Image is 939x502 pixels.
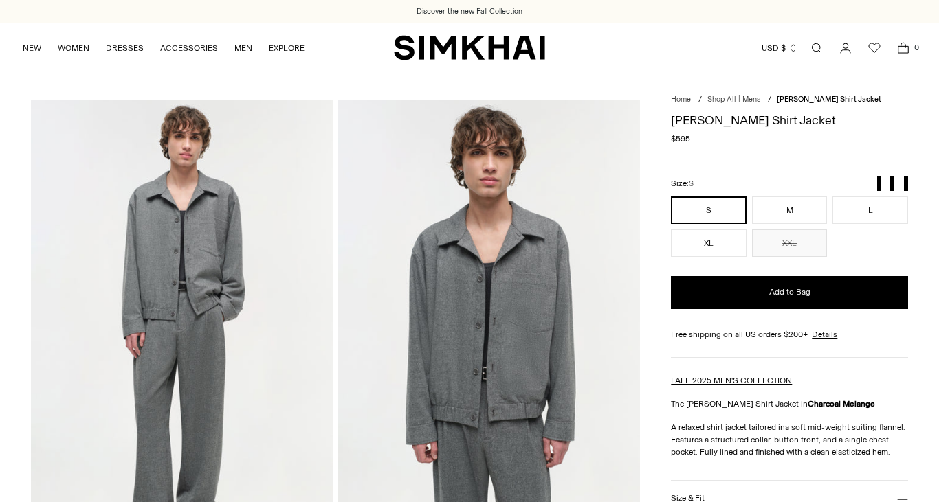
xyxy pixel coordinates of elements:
nav: breadcrumbs [671,94,908,106]
a: NEW [23,33,41,63]
h1: [PERSON_NAME] Shirt Jacket [671,114,908,126]
a: Shop All | Mens [707,95,760,104]
a: EXPLORE [269,33,305,63]
a: Go to the account page [832,34,859,62]
a: Discover the new Fall Collection [417,6,522,17]
span: $595 [671,133,690,145]
span: S [689,179,694,188]
a: DRESSES [106,33,144,63]
label: Size: [671,177,694,190]
a: ACCESSORIES [160,33,218,63]
button: S [671,196,747,224]
button: Add to Bag [671,276,908,309]
p: A relaxed shirt jacket tailored in a soft mid-weight suiting flannel. Features a structured colla... [671,421,908,458]
span: 0 [910,41,923,54]
strong: Charcoal Melange [808,399,875,409]
p: The [PERSON_NAME] Shirt Jacket in [671,398,908,410]
span: Add to Bag [769,286,810,298]
a: WOMEN [58,33,89,63]
a: Wishlist [861,34,888,62]
a: FALL 2025 MEN'S COLLECTION [671,376,792,385]
a: SIMKHAI [394,34,545,61]
button: XL [671,229,747,257]
a: Open search modal [803,34,830,62]
span: [PERSON_NAME] Shirt Jacket [777,95,881,104]
button: USD $ [762,33,798,63]
a: Details [812,328,837,341]
button: M [752,196,828,224]
button: XXL [752,229,828,257]
a: Open cart modal [890,34,917,62]
div: Free shipping on all US orders $200+ [671,328,908,341]
a: MEN [234,33,252,63]
button: L [832,196,908,224]
div: / [768,94,771,106]
a: Home [671,95,691,104]
div: / [698,94,702,106]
